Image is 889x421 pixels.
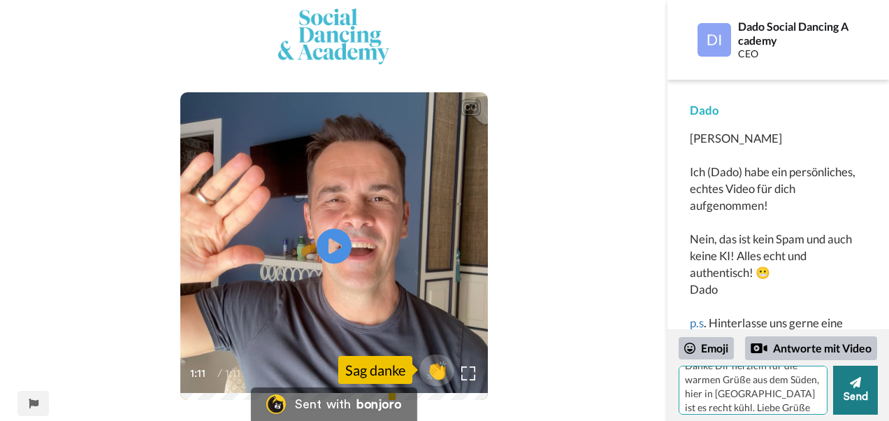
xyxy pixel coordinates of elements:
div: Reply by Video [751,340,767,357]
div: Antworte mit Video [745,336,877,360]
div: CC [462,101,479,115]
button: Send [833,366,878,415]
div: bonjoro [356,398,401,411]
img: Full screen [461,366,475,380]
textarea: Danke Dir herzlcih für die warmen Grüße aus dem Süden, hier in [GEOGRAPHIC_DATA] ist es recht küh... [679,366,827,415]
button: 👏 [419,355,454,386]
div: Emoji [679,337,734,359]
span: / [217,365,222,382]
div: CEO [738,48,851,60]
a: Bonjoro LogoSent withbonjoro [250,387,417,421]
img: Bonjoro Logo [266,394,285,414]
div: Dado Social Dancing Academy [738,20,851,46]
img: Profile Image [698,23,731,57]
span: 👏 [419,359,454,381]
img: 574aebd0-0583-4801-90c5-9e7319c75b88 [278,8,389,64]
div: Dado [690,102,867,119]
div: Sent with [295,398,351,411]
a: p.s [690,315,704,330]
span: 1:11 [225,365,250,382]
div: [PERSON_NAME] Ich (Dado) habe ein persönliches, echtes Video für dich aufgenommen! Nein, das ist ... [690,130,867,365]
span: 1:11 [190,365,215,382]
div: Sag danke [338,356,412,384]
